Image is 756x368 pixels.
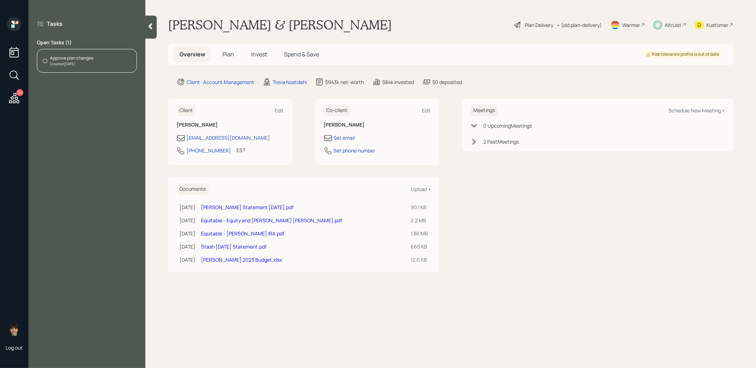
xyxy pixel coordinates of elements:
div: Edit [275,107,284,114]
div: Log out [6,344,23,351]
a: [PERSON_NAME] 2023 Budget.xlsx [201,256,282,263]
span: Plan [222,50,234,58]
div: [DATE] [179,256,195,263]
h1: [PERSON_NAME] & [PERSON_NAME] [168,17,392,33]
div: 2 Past Meeting s [483,138,519,145]
a: Stash [DATE] Statement.pdf [201,243,267,250]
div: Set phone number [334,147,376,154]
div: [DATE] [179,230,195,237]
div: [DATE] [179,243,195,250]
div: [EMAIL_ADDRESS][DOMAIN_NAME] [187,134,270,141]
a: [PERSON_NAME] Statement [DATE].pdf [201,204,294,211]
div: Warmer [622,21,640,29]
div: Edit [422,107,431,114]
div: 12.6 KB [411,256,428,263]
div: Risk tolerance profile is out of date [646,51,719,57]
div: $943k net-worth [325,78,364,86]
div: [PHONE_NUMBER] [187,147,231,154]
div: $84k invested [382,78,414,86]
div: Approve plan changes [50,55,93,61]
h6: Co-client [324,105,351,116]
img: treva-nostdahl-headshot.png [7,322,21,336]
a: Equitable - Equity and [PERSON_NAME] [PERSON_NAME].pdf [201,217,342,224]
h6: [PERSON_NAME] [177,122,284,128]
span: Overview [179,50,205,58]
h6: [PERSON_NAME] [324,122,431,128]
div: Set email [334,134,355,141]
div: Plan Delivery [525,21,553,29]
span: Invest [251,50,267,58]
div: Altruist [665,21,682,29]
h6: Client [177,105,196,116]
span: Spend & Save [284,50,319,58]
div: 1.86 MB [411,230,428,237]
div: 666 KB [411,243,428,250]
div: 0 Upcoming Meeting s [483,122,532,129]
label: Open Tasks ( 1 ) [37,39,137,46]
div: Client · Account Management [187,78,254,86]
div: Upload + [411,186,431,193]
a: Equitable - [PERSON_NAME] IRA.pdf [201,230,284,237]
div: • (old plan-delivery) [557,21,602,29]
h6: Documents [177,183,209,195]
div: EST [237,146,245,154]
label: Tasks [47,20,62,28]
div: Schedule New Meeting + [668,107,725,114]
div: [DATE] [179,203,195,211]
h6: Meetings [471,105,497,116]
div: Treva Nostdahl [273,78,307,86]
div: Kustomer [706,21,728,29]
div: Created [DATE] [50,61,93,67]
div: 2.2 MB [411,217,428,224]
div: [DATE] [179,217,195,224]
div: 90.1 KB [411,203,428,211]
div: $0 deposited [432,78,462,86]
div: 20 [16,89,23,96]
